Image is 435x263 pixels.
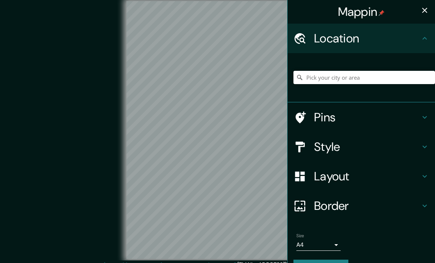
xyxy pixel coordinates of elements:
[288,162,435,191] div: Layout
[288,191,435,221] div: Border
[288,103,435,132] div: Pins
[126,1,309,259] canvas: Map
[369,234,427,255] iframe: Help widget launcher
[314,198,420,213] h4: Border
[288,24,435,53] div: Location
[296,233,304,239] label: Size
[314,169,420,184] h4: Layout
[379,10,384,16] img: pin-icon.png
[338,4,385,19] h4: Mappin
[288,132,435,162] div: Style
[293,71,435,84] input: Pick your city or area
[314,31,420,46] h4: Location
[314,110,420,125] h4: Pins
[296,239,341,251] div: A4
[314,139,420,154] h4: Style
